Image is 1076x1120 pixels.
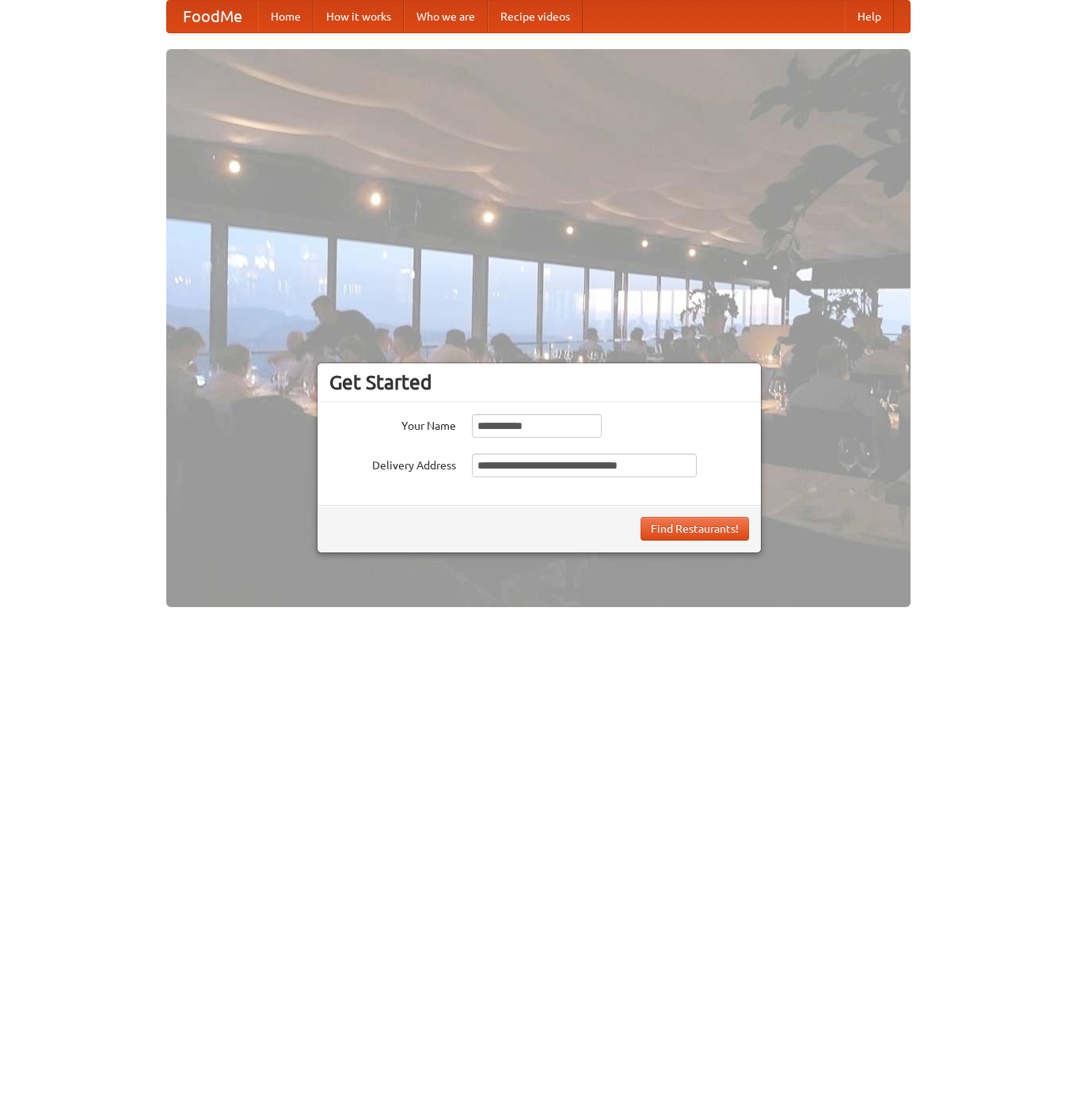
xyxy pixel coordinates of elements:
label: Your Name [329,414,456,434]
label: Delivery Address [329,454,456,473]
a: Home [258,1,314,32]
a: FoodMe [167,1,258,32]
button: Find Restaurants! [641,517,749,541]
a: Who we are [404,1,488,32]
a: Help [845,1,894,32]
a: How it works [314,1,404,32]
h3: Get Started [329,370,749,394]
a: Recipe videos [488,1,583,32]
